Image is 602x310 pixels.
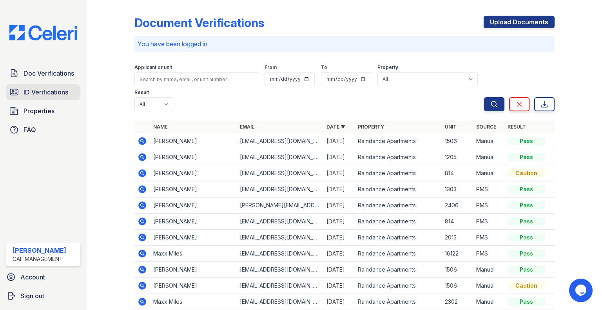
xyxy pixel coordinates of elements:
[473,181,504,198] td: PMS
[237,181,323,198] td: [EMAIL_ADDRESS][DOMAIN_NAME]
[508,153,545,161] div: Pass
[442,181,473,198] td: 1303
[150,214,237,230] td: [PERSON_NAME]
[13,246,66,255] div: [PERSON_NAME]
[6,84,80,100] a: ID Verifications
[323,133,355,149] td: [DATE]
[237,149,323,165] td: [EMAIL_ADDRESS][DOMAIN_NAME]
[3,288,83,304] a: Sign out
[473,278,504,294] td: Manual
[473,214,504,230] td: PMS
[442,133,473,149] td: 1506
[569,279,594,302] iframe: chat widget
[508,234,545,241] div: Pass
[237,214,323,230] td: [EMAIL_ADDRESS][DOMAIN_NAME]
[473,262,504,278] td: Manual
[355,230,441,246] td: Raindance Apartments
[508,266,545,274] div: Pass
[377,64,398,71] label: Property
[473,133,504,149] td: Manual
[150,149,237,165] td: [PERSON_NAME]
[326,124,345,130] a: Date ▼
[355,133,441,149] td: Raindance Apartments
[134,72,258,86] input: Search by name, email, or unit number
[442,214,473,230] td: 814
[355,181,441,198] td: Raindance Apartments
[150,262,237,278] td: [PERSON_NAME]
[442,246,473,262] td: 16122
[323,198,355,214] td: [DATE]
[323,214,355,230] td: [DATE]
[473,149,504,165] td: Manual
[237,294,323,310] td: [EMAIL_ADDRESS][DOMAIN_NAME]
[508,124,526,130] a: Result
[508,218,545,225] div: Pass
[473,198,504,214] td: PMS
[508,250,545,257] div: Pass
[508,185,545,193] div: Pass
[3,25,83,40] img: CE_Logo_Blue-a8612792a0a2168367f1c8372b55b34899dd931a85d93a1a3d3e32e68fde9ad4.png
[476,124,496,130] a: Source
[237,246,323,262] td: [EMAIL_ADDRESS][DOMAIN_NAME]
[323,246,355,262] td: [DATE]
[355,294,441,310] td: Raindance Apartments
[24,125,36,134] span: FAQ
[355,246,441,262] td: Raindance Apartments
[237,230,323,246] td: [EMAIL_ADDRESS][DOMAIN_NAME]
[240,124,254,130] a: Email
[237,133,323,149] td: [EMAIL_ADDRESS][DOMAIN_NAME]
[508,169,545,177] div: Caution
[24,106,54,116] span: Properties
[3,269,83,285] a: Account
[6,122,80,138] a: FAQ
[323,230,355,246] td: [DATE]
[237,262,323,278] td: [EMAIL_ADDRESS][DOMAIN_NAME]
[13,255,66,263] div: CAF Management
[150,181,237,198] td: [PERSON_NAME]
[153,124,167,130] a: Name
[473,230,504,246] td: PMS
[473,165,504,181] td: Manual
[442,262,473,278] td: 1506
[150,165,237,181] td: [PERSON_NAME]
[24,87,68,97] span: ID Verifications
[358,124,384,130] a: Property
[355,262,441,278] td: Raindance Apartments
[355,165,441,181] td: Raindance Apartments
[442,230,473,246] td: 2015
[20,291,44,301] span: Sign out
[355,198,441,214] td: Raindance Apartments
[355,278,441,294] td: Raindance Apartments
[138,39,551,49] p: You have been logged in
[150,133,237,149] td: [PERSON_NAME]
[323,181,355,198] td: [DATE]
[237,278,323,294] td: [EMAIL_ADDRESS][DOMAIN_NAME]
[508,298,545,306] div: Pass
[321,64,327,71] label: To
[237,198,323,214] td: [PERSON_NAME][EMAIL_ADDRESS][DOMAIN_NAME]
[24,69,74,78] span: Doc Verifications
[323,149,355,165] td: [DATE]
[323,262,355,278] td: [DATE]
[508,137,545,145] div: Pass
[442,278,473,294] td: 1506
[473,246,504,262] td: PMS
[134,16,264,30] div: Document Verifications
[150,294,237,310] td: Maxx Miles
[442,149,473,165] td: 1205
[6,65,80,81] a: Doc Verifications
[508,201,545,209] div: Pass
[237,165,323,181] td: [EMAIL_ADDRESS][DOMAIN_NAME]
[442,165,473,181] td: 814
[473,294,504,310] td: Manual
[484,16,555,28] a: Upload Documents
[150,230,237,246] td: [PERSON_NAME]
[442,294,473,310] td: 2302
[150,246,237,262] td: Maxx Miles
[323,294,355,310] td: [DATE]
[323,165,355,181] td: [DATE]
[150,198,237,214] td: [PERSON_NAME]
[20,272,45,282] span: Account
[355,214,441,230] td: Raindance Apartments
